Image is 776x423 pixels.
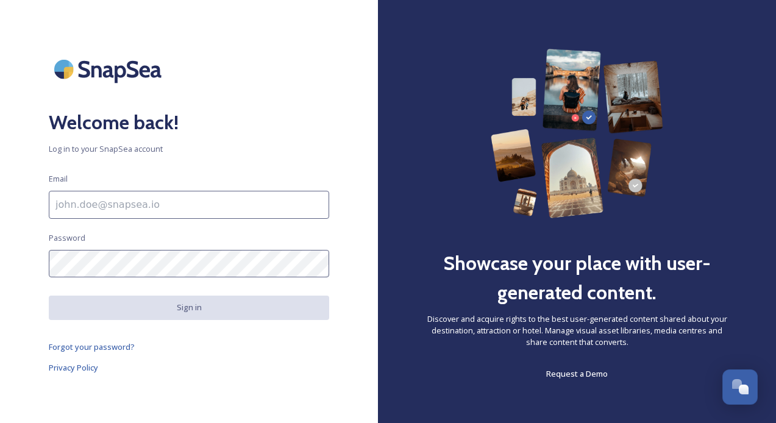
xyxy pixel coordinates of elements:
[49,191,329,219] input: john.doe@snapsea.io
[49,339,329,354] a: Forgot your password?
[49,362,98,373] span: Privacy Policy
[49,143,329,155] span: Log in to your SnapSea account
[722,369,758,405] button: Open Chat
[491,49,663,218] img: 63b42ca75bacad526042e722_Group%20154-p-800.png
[49,49,171,90] img: SnapSea Logo
[49,341,135,352] span: Forgot your password?
[427,313,727,349] span: Discover and acquire rights to the best user-generated content shared about your destination, att...
[546,366,608,381] a: Request a Demo
[49,108,329,137] h2: Welcome back!
[427,249,727,307] h2: Showcase your place with user-generated content.
[546,368,608,379] span: Request a Demo
[49,360,329,375] a: Privacy Policy
[49,232,85,244] span: Password
[49,173,68,185] span: Email
[49,296,329,319] button: Sign in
